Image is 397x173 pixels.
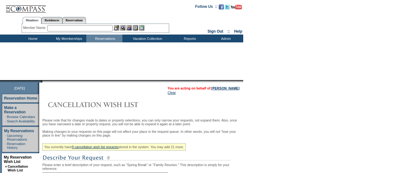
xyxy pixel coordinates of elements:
[195,4,217,11] td: Follow Us ::
[41,17,62,24] a: Residences
[133,25,138,30] img: Reservations
[86,35,122,42] td: Reservations
[139,25,144,30] img: b_calculator.gif
[225,4,230,9] img: Follow us on Twitter
[231,6,242,10] a: Subscribe to our YouTube Channel
[4,96,37,100] a: Reservation Home
[171,35,207,42] td: Reports
[228,29,230,34] span: ::
[62,17,86,24] a: Reservations
[231,5,242,9] img: Subscribe to our YouTube Channel
[4,155,32,164] a: My Reservation Wish List
[72,145,119,149] a: 9 cancellation wish list requests
[4,105,26,114] a: Make a Reservation
[42,98,168,111] img: Cancellation Wish List
[219,6,224,10] a: Become our fan on Facebook
[40,80,42,83] img: promoShadowLeftCorner.gif
[212,86,239,90] a: [PERSON_NAME]
[14,86,25,90] span: [DATE]
[114,25,119,30] img: b_edit.gif
[7,119,35,123] a: Search Availability
[7,115,35,119] a: Browse Calendars
[50,35,86,42] td: My Memberships
[234,29,242,34] a: Help
[168,91,176,95] a: Clear
[4,129,34,133] a: My Reservations
[14,35,50,42] td: Home
[225,6,230,10] a: Follow us on Twitter
[5,165,7,168] b: »
[5,115,6,119] td: ·
[5,134,6,141] td: ·
[126,25,132,30] img: Impersonate
[8,165,28,172] a: Cancellation Wish List
[23,25,47,30] div: Member Name:
[219,4,224,9] img: Become our fan on Facebook
[7,142,25,149] a: Reservation History
[42,143,186,151] div: You currently have stored in the system. You may add 21 more.
[5,142,6,149] td: ·
[168,86,239,90] span: You are acting on behalf of:
[122,35,171,42] td: Vacation Collection
[207,29,223,34] a: Sign Out
[120,25,126,30] img: View
[23,17,42,24] a: Members
[207,35,243,42] td: Admin
[7,134,27,141] a: Upcoming Reservations
[5,119,6,123] td: ·
[42,80,43,83] img: blank.gif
